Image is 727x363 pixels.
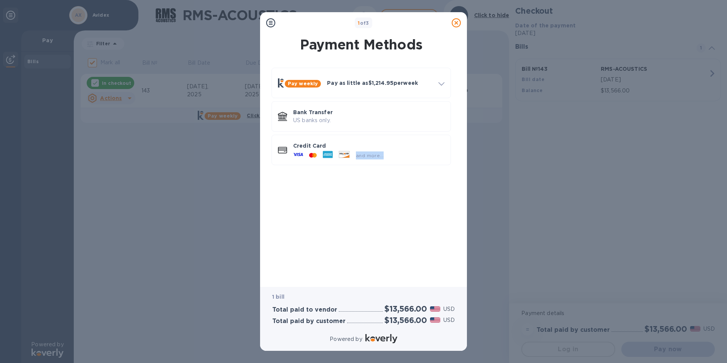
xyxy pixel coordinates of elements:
[272,294,284,300] b: 1 bill
[443,316,455,324] p: USD
[384,304,427,314] h2: $13,566.00
[356,153,384,158] span: and more...
[293,116,444,124] p: US banks only.
[270,37,452,53] h1: Payment Methods
[430,317,440,323] img: USD
[358,20,369,26] b: of 3
[272,318,346,325] h3: Total paid by customer
[384,315,427,325] h2: $13,566.00
[293,108,444,116] p: Bank Transfer
[330,335,362,343] p: Powered by
[272,306,337,314] h3: Total paid to vendor
[358,20,360,26] span: 1
[365,334,397,343] img: Logo
[327,79,432,87] p: Pay as little as $1,214.95 per week
[293,142,444,150] p: Credit Card
[443,305,455,313] p: USD
[288,81,318,86] b: Pay weekly
[430,306,440,312] img: USD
